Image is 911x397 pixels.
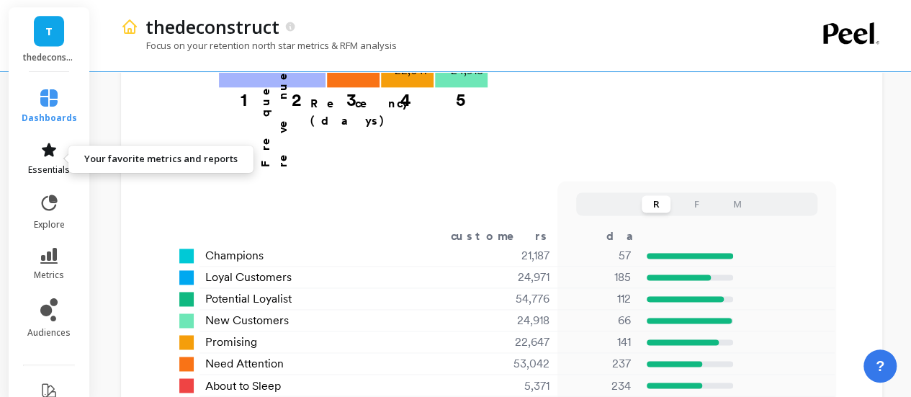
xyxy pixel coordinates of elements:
[567,247,631,264] p: 57
[567,334,631,351] p: 141
[426,377,567,394] div: 5,371
[205,269,292,286] span: Loyal Customers
[323,89,378,103] div: 3
[205,334,257,351] span: Promising
[27,327,71,339] span: audiences
[567,269,631,286] p: 185
[642,195,670,213] button: R
[205,247,264,264] span: Champions
[145,14,279,39] p: thedeconstruct
[23,52,76,63] p: thedeconstruct
[205,355,284,373] span: Need Attention
[205,312,289,329] span: New Customers
[863,349,897,383] button: ?
[426,290,567,308] div: 54,776
[876,356,884,376] span: ?
[205,377,281,394] span: About to Sleep
[121,39,397,52] p: Focus on your retention north star metrics & RFM analysis
[426,355,567,373] div: 53,042
[567,355,631,373] p: 237
[606,228,665,245] div: days
[426,334,567,351] div: 22,647
[121,18,138,35] img: header icon
[426,312,567,329] div: 24,918
[567,312,631,329] p: 66
[34,269,64,281] span: metrics
[426,247,567,264] div: 21,187
[426,269,567,286] div: 24,971
[28,164,70,176] span: essentials
[205,290,292,308] span: Potential Loyalist
[378,89,434,103] div: 4
[434,89,488,103] div: 5
[682,195,711,213] button: F
[22,112,77,124] span: dashboards
[269,89,324,103] div: 2
[722,195,751,213] button: M
[214,89,274,103] div: 1
[45,23,53,40] span: T
[34,219,65,231] span: explore
[567,377,631,394] p: 234
[567,290,631,308] p: 112
[426,228,567,245] div: customers
[310,95,488,130] p: Recency (days)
